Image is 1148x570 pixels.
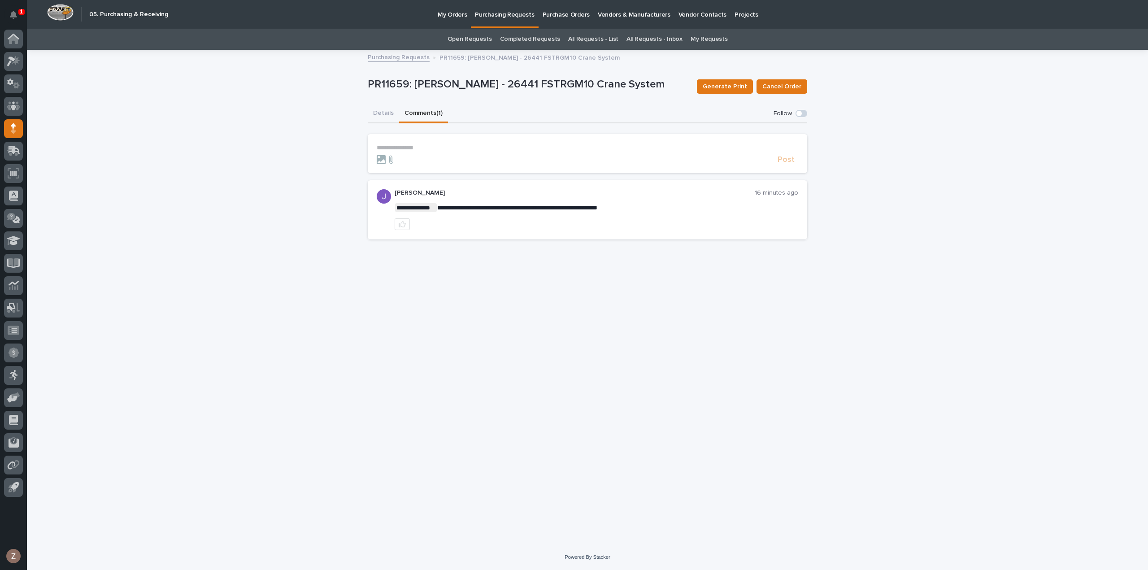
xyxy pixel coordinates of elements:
[368,78,690,91] p: PR11659: [PERSON_NAME] - 26441 FSTRGM10 Crane System
[89,11,168,18] h2: 05. Purchasing & Receiving
[47,4,74,21] img: Workspace Logo
[11,11,23,25] div: Notifications1
[568,29,618,50] a: All Requests - List
[774,110,792,117] p: Follow
[778,156,795,164] span: Post
[757,79,807,94] button: Cancel Order
[774,156,798,164] button: Post
[439,52,620,62] p: PR11659: [PERSON_NAME] - 26441 FSTRGM10 Crane System
[626,29,683,50] a: All Requests - Inbox
[762,82,801,91] span: Cancel Order
[4,5,23,24] button: Notifications
[368,52,430,62] a: Purchasing Requests
[500,29,560,50] a: Completed Requests
[691,29,728,50] a: My Requests
[448,29,492,50] a: Open Requests
[368,104,399,123] button: Details
[20,9,23,15] p: 1
[395,189,755,197] p: [PERSON_NAME]
[395,218,410,230] button: like this post
[565,554,610,560] a: Powered By Stacker
[697,79,753,94] button: Generate Print
[4,547,23,566] button: users-avatar
[703,82,747,91] span: Generate Print
[399,104,448,123] button: Comments (1)
[755,189,798,197] p: 16 minutes ago
[377,189,391,204] img: AATXAJywsQtdZu1w-rz0-06ykoMAWJuusLdIj9kTasLJ=s96-c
